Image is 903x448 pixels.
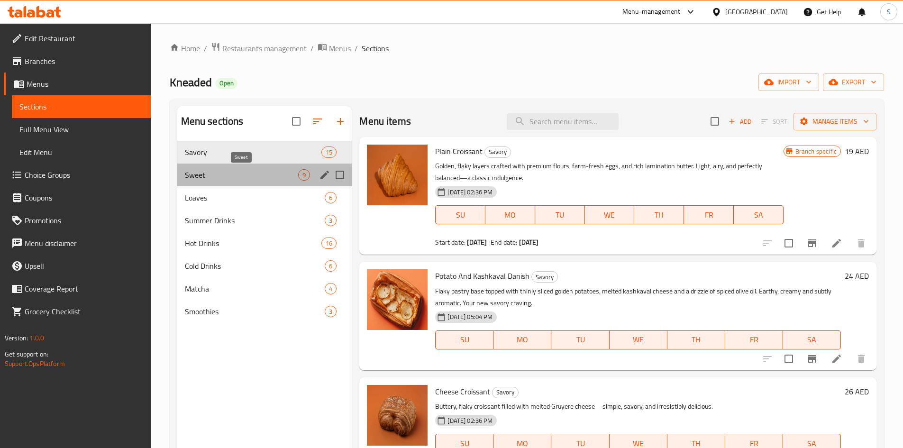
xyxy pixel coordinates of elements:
[25,260,143,272] span: Upsell
[325,192,337,203] div: items
[755,114,794,129] span: Select section first
[19,101,143,112] span: Sections
[727,116,753,127] span: Add
[177,209,352,232] div: Summer Drinks3
[435,205,485,224] button: SU
[325,283,337,294] div: items
[435,285,841,309] p: Flaky pastry base topped with thinly sliced golden potatoes, melted kashkaval cheese and a drizzl...
[519,236,539,248] b: [DATE]
[367,269,428,330] img: Potato And Kashkaval Danish
[185,260,325,272] div: Cold Drinks
[4,300,151,323] a: Grocery Checklist
[779,233,799,253] span: Select to update
[325,193,336,202] span: 6
[589,208,631,222] span: WE
[185,238,322,249] div: Hot Drinks
[299,171,310,180] span: 9
[792,147,840,156] span: Branch specific
[622,6,681,18] div: Menu-management
[444,188,496,197] span: [DATE] 02:36 PM
[185,283,325,294] span: Matcha
[830,76,876,88] span: export
[671,333,721,347] span: TH
[551,330,609,349] button: TU
[185,306,325,317] span: Smoothies
[435,330,493,349] button: SU
[725,330,783,349] button: FR
[222,43,307,54] span: Restaurants management
[493,330,551,349] button: MO
[439,333,490,347] span: SU
[25,215,143,226] span: Promotions
[25,283,143,294] span: Coverage Report
[329,110,352,133] button: Add section
[286,111,306,131] span: Select all sections
[845,269,869,283] h6: 24 AED
[321,238,337,249] div: items
[439,208,482,222] span: SU
[613,333,664,347] span: WE
[4,255,151,277] a: Upsell
[19,146,143,158] span: Edit Menu
[170,72,212,93] span: Kneaded
[4,209,151,232] a: Promotions
[325,216,336,225] span: 3
[634,205,684,224] button: TH
[325,262,336,271] span: 6
[787,333,837,347] span: SA
[887,7,891,17] span: S
[177,164,352,186] div: Sweet9edit
[325,306,337,317] div: items
[444,416,496,425] span: [DATE] 02:36 PM
[831,238,842,249] a: Edit menu item
[688,208,730,222] span: FR
[435,160,783,184] p: Golden, flaky layers crafted with premium flours, farm-fresh eggs, and rich lamination butter. Li...
[359,114,411,128] h2: Menu items
[25,169,143,181] span: Choice Groups
[25,192,143,203] span: Coupons
[435,384,490,399] span: Cheese Croissant
[322,239,336,248] span: 16
[19,124,143,135] span: Full Menu View
[4,164,151,186] a: Choice Groups
[185,169,299,181] span: Sweet
[12,118,151,141] a: Full Menu View
[177,255,352,277] div: Cold Drinks6
[801,347,823,370] button: Branch-specific-item
[318,42,351,55] a: Menus
[4,27,151,50] a: Edit Restaurant
[435,401,841,412] p: Buttery, flaky croissant filled with melted Gruyere cheese—simple, savory, and irresistibly delic...
[170,42,884,55] nav: breadcrumb
[177,137,352,327] nav: Menu sections
[4,73,151,95] a: Menus
[766,76,812,88] span: import
[5,332,28,344] span: Version:
[185,192,325,203] span: Loaves
[725,114,755,129] button: Add
[638,208,680,222] span: TH
[298,169,310,181] div: items
[185,146,322,158] span: Savory
[779,349,799,369] span: Select to update
[325,307,336,316] span: 3
[850,347,873,370] button: delete
[216,78,237,89] div: Open
[845,385,869,398] h6: 26 AED
[27,78,143,90] span: Menus
[367,385,428,446] img: Cheese Croissant
[185,215,325,226] div: Summer Drinks
[585,205,635,224] button: WE
[684,205,734,224] button: FR
[484,146,511,158] div: Savory
[532,272,557,283] span: Savory
[170,43,200,54] a: Home
[4,50,151,73] a: Branches
[492,387,519,398] div: Savory
[729,333,779,347] span: FR
[444,312,496,321] span: [DATE] 05:04 PM
[801,232,823,255] button: Branch-specific-item
[831,353,842,365] a: Edit menu item
[734,205,784,224] button: SA
[493,387,518,398] span: Savory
